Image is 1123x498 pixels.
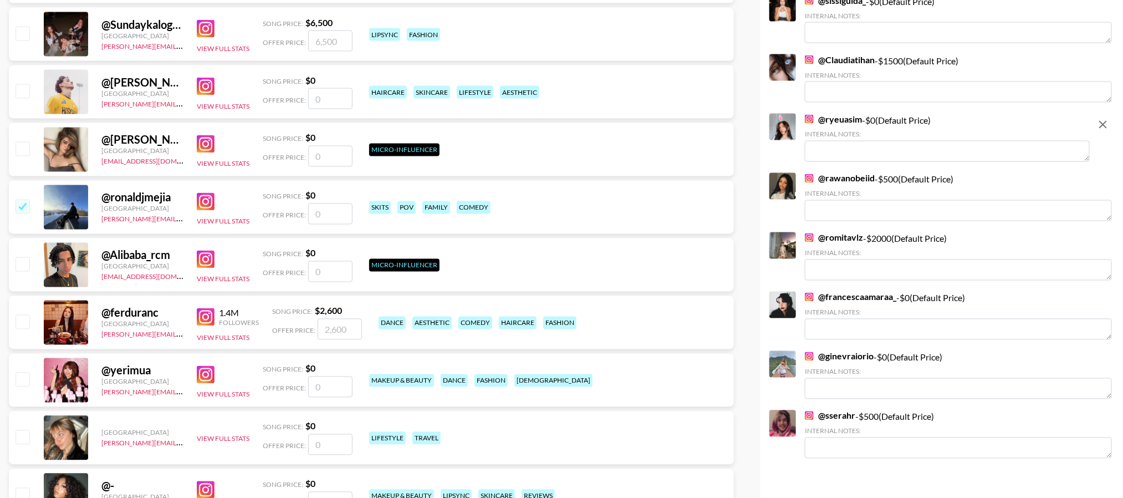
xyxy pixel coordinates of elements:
[263,211,306,220] span: Offer Price:
[305,248,315,258] strong: $ 0
[101,133,183,147] div: @ [PERSON_NAME]
[101,306,183,320] div: @ ferduranc
[101,18,183,32] div: @ Sundaykalogeras
[805,427,1112,435] div: Internal Notes:
[197,20,215,38] img: Instagram
[101,32,183,40] div: [GEOGRAPHIC_DATA]
[805,292,1112,340] div: - $ 0 (Default Price)
[197,78,215,95] img: Instagram
[263,96,306,104] span: Offer Price:
[441,374,468,387] div: dance
[101,89,183,98] div: [GEOGRAPHIC_DATA]
[101,328,266,339] a: [PERSON_NAME][EMAIL_ADDRESS][DOMAIN_NAME]
[197,217,249,226] button: View Full Stats
[805,249,1112,257] div: Internal Notes:
[263,77,303,85] span: Song Price:
[315,306,342,316] strong: $ 2,600
[308,204,353,225] input: 0
[197,366,215,384] img: Instagram
[197,435,249,443] button: View Full Stats
[1092,114,1114,136] button: remove
[308,146,353,167] input: 0
[805,54,875,65] a: @Claudiatihan
[422,201,450,214] div: family
[318,319,362,340] input: 2,600
[272,327,315,335] span: Offer Price:
[805,115,814,124] img: Instagram
[805,308,1112,317] div: Internal Notes:
[414,86,450,99] div: skincare
[219,319,259,327] div: Followers
[101,40,266,50] a: [PERSON_NAME][EMAIL_ADDRESS][DOMAIN_NAME]
[197,135,215,153] img: Instagram
[263,481,303,489] span: Song Price:
[805,411,814,420] img: Instagram
[101,205,183,213] div: [GEOGRAPHIC_DATA]
[805,114,1090,162] div: - $ 0 (Default Price)
[805,410,1112,459] div: - $ 500 (Default Price)
[499,317,537,329] div: haircare
[308,31,353,52] input: 6,500
[263,135,303,143] span: Song Price:
[379,317,406,329] div: dance
[197,251,215,268] img: Instagram
[412,432,441,445] div: travel
[500,86,539,99] div: aesthetic
[197,308,215,326] img: Instagram
[101,191,183,205] div: @ ronaldjmejia
[197,160,249,168] button: View Full Stats
[458,317,492,329] div: comedy
[805,173,1112,221] div: - $ 500 (Default Price)
[805,233,814,242] img: Instagram
[305,133,315,143] strong: $ 0
[263,384,306,393] span: Offer Price:
[805,55,814,64] img: Instagram
[369,144,440,156] div: Micro-Influencer
[805,351,874,362] a: @ginevraiorio
[369,201,391,214] div: skits
[474,374,508,387] div: fashion
[263,192,303,201] span: Song Price:
[805,232,863,243] a: @romitavlz
[805,292,896,303] a: @francescaamaraa_
[308,261,353,282] input: 0
[197,390,249,399] button: View Full Stats
[263,38,306,47] span: Offer Price:
[197,275,249,283] button: View Full Stats
[101,248,183,262] div: @ Alibaba_rcm
[101,262,183,271] div: [GEOGRAPHIC_DATA]
[457,201,491,214] div: comedy
[263,442,306,450] span: Offer Price:
[263,250,303,258] span: Song Price:
[101,147,183,155] div: [GEOGRAPHIC_DATA]
[397,201,416,214] div: pov
[101,155,213,166] a: [EMAIL_ADDRESS][DOMAIN_NAME]
[805,12,1112,20] div: Internal Notes:
[101,98,266,108] a: [PERSON_NAME][EMAIL_ADDRESS][DOMAIN_NAME]
[101,320,183,328] div: [GEOGRAPHIC_DATA]
[412,317,452,329] div: aesthetic
[308,434,353,455] input: 0
[305,363,315,374] strong: $ 0
[805,173,875,184] a: @rawanobeiid
[305,190,315,201] strong: $ 0
[805,293,814,302] img: Instagram
[101,213,266,223] a: [PERSON_NAME][EMAIL_ADDRESS][DOMAIN_NAME]
[101,386,266,397] a: [PERSON_NAME][EMAIL_ADDRESS][DOMAIN_NAME]
[101,75,183,89] div: @ [PERSON_NAME].w00d
[543,317,576,329] div: fashion
[101,429,183,437] div: [GEOGRAPHIC_DATA]
[805,351,1112,399] div: - $ 0 (Default Price)
[197,193,215,211] img: Instagram
[101,271,213,281] a: [EMAIL_ADDRESS][DOMAIN_NAME]
[263,423,303,431] span: Song Price:
[369,86,407,99] div: haircare
[805,130,1090,139] div: Internal Notes:
[101,364,183,378] div: @ yerimua
[305,75,315,85] strong: $ 0
[805,368,1112,376] div: Internal Notes:
[263,154,306,162] span: Offer Price:
[272,308,313,316] span: Song Price:
[369,28,400,41] div: lipsync
[369,374,434,387] div: makeup & beauty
